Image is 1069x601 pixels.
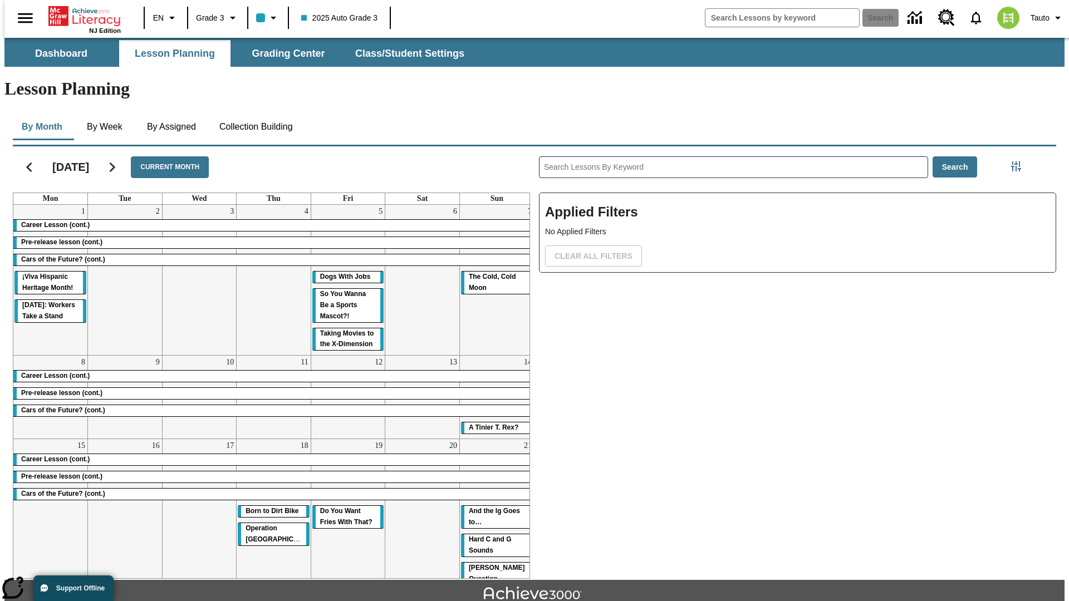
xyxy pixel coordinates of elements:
[372,356,385,369] a: September 12, 2025
[545,199,1050,226] h2: Applied Filters
[469,423,518,431] span: A Tinier T. Rex?
[79,205,87,218] a: September 1, 2025
[41,193,61,204] a: Monday
[4,142,530,579] div: Calendar
[162,205,237,356] td: September 3, 2025
[13,114,71,140] button: By Month
[341,193,356,204] a: Friday
[312,289,384,322] div: So You Wanna Be a Sports Mascot?!
[138,114,205,140] button: By Assigned
[88,356,163,439] td: September 9, 2025
[997,7,1019,29] img: avatar image
[4,38,1065,67] div: SubNavbar
[13,489,534,500] div: Cars of the Future? (cont.)
[189,193,209,204] a: Wednesday
[224,356,236,369] a: September 10, 2025
[526,205,534,218] a: September 7, 2025
[13,371,534,382] div: Career Lesson (cont.)
[21,455,90,463] span: Career Lesson (cont.)
[14,272,86,294] div: ¡Viva Hispanic Heritage Month!
[385,205,460,356] td: September 6, 2025
[264,193,283,204] a: Thursday
[931,3,962,33] a: Resource Center, Will open in new tab
[990,3,1026,32] button: Select a new avatar
[522,439,534,452] a: September 21, 2025
[545,226,1050,238] p: No Applied Filters
[48,5,121,27] a: Home
[196,12,224,24] span: Grade 3
[192,8,244,28] button: Grade: Grade 3, Select a grade
[131,156,209,178] button: Current Month
[311,205,385,356] td: September 5, 2025
[530,142,1056,579] div: Search
[52,160,89,174] h2: [DATE]
[298,439,311,452] a: September 18, 2025
[447,356,459,369] a: September 13, 2025
[237,356,311,439] td: September 11, 2025
[21,389,102,397] span: Pre-release lesson (cont.)
[14,300,86,322] div: Labor Day: Workers Take a Stand
[302,205,311,218] a: September 4, 2025
[312,506,384,528] div: Do You Want Fries With That?
[79,356,87,369] a: September 8, 2025
[238,506,310,517] div: Born to Dirt Bike
[13,405,534,416] div: Cars of the Future? (cont.)
[246,507,298,515] span: Born to Dirt Bike
[88,205,163,356] td: September 2, 2025
[246,524,317,543] span: Operation London Bridge
[21,490,105,497] span: Cars of the Future? (cont.)
[13,356,88,439] td: September 8, 2025
[13,388,534,399] div: Pre-release lesson (cont.)
[252,8,285,28] button: Class color is light blue. Change class color
[237,205,311,356] td: September 4, 2025
[119,40,231,67] button: Lesson Planning
[150,439,162,452] a: September 16, 2025
[21,406,105,414] span: Cars of the Future? (cont.)
[298,356,310,369] a: September 11, 2025
[376,205,385,218] a: September 5, 2025
[89,27,121,34] span: NJ Edition
[461,563,533,585] div: Joplin's Question
[320,290,366,320] span: So You Wanna Be a Sports Mascot?!
[415,193,430,204] a: Saturday
[469,273,516,292] span: The Cold, Cold Moon
[48,4,121,34] div: Home
[98,153,126,181] button: Next
[1026,8,1069,28] button: Profile/Settings
[1005,155,1027,178] button: Filters Side menu
[233,40,344,67] button: Grading Center
[355,47,464,60] span: Class/Student Settings
[461,506,533,528] div: And the Ig Goes to…
[1031,12,1050,24] span: Tauto
[9,2,42,35] button: Open side menu
[22,301,75,320] span: Labor Day: Workers Take a Stand
[56,584,105,592] span: Support Offline
[33,575,114,601] button: Support Offline
[135,47,215,60] span: Lesson Planning
[13,254,534,265] div: Cars of the Future? (cont.)
[13,220,534,231] div: Career Lesson (cont.)
[6,40,117,67] button: Dashboard
[148,8,184,28] button: Language: EN, Select a language
[210,114,302,140] button: Collection Building
[13,454,534,465] div: Career Lesson (cont.)
[933,156,978,178] button: Search
[540,157,928,178] input: Search Lessons By Keyword
[154,356,162,369] a: September 9, 2025
[162,356,237,439] td: September 10, 2025
[35,47,87,60] span: Dashboard
[4,40,474,67] div: SubNavbar
[320,273,371,280] span: Dogs With Jobs
[320,507,372,526] span: Do You Want Fries With That?
[21,372,90,380] span: Career Lesson (cont.)
[21,255,105,263] span: Cars of the Future? (cont.)
[153,12,164,24] span: EN
[469,564,525,583] span: Joplin's Question
[13,205,88,356] td: September 1, 2025
[228,205,236,218] a: September 3, 2025
[372,439,385,452] a: September 19, 2025
[21,472,102,480] span: Pre-release lesson (cont.)
[312,272,384,283] div: Dogs With Jobs
[488,193,506,204] a: Sunday
[75,439,87,452] a: September 15, 2025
